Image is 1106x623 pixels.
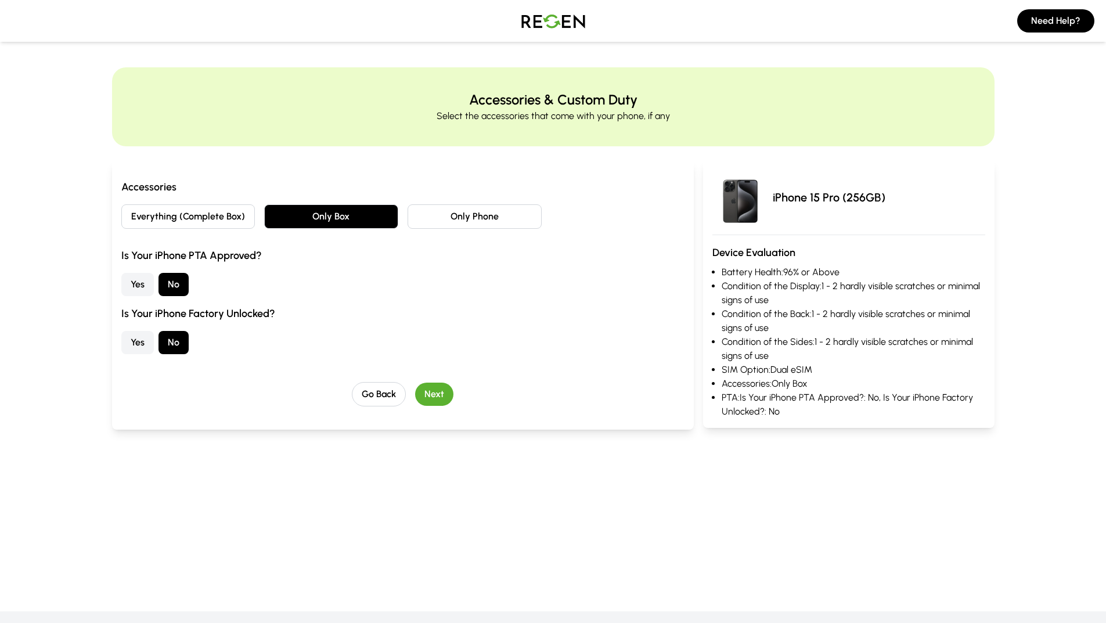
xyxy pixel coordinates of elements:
button: Only Box [264,204,398,229]
h3: Accessories [121,179,685,195]
p: Select the accessories that come with your phone, if any [437,109,670,123]
button: Yes [121,273,154,296]
h2: Accessories & Custom Duty [469,91,637,109]
li: PTA: Is Your iPhone PTA Approved?: No, Is Your iPhone Factory Unlocked?: No [722,391,985,419]
button: No [158,273,189,296]
h3: Is Your iPhone PTA Approved? [121,247,685,264]
li: Condition of the Back: 1 - 2 hardly visible scratches or minimal signs of use [722,307,985,335]
button: Need Help? [1017,9,1094,33]
h3: Is Your iPhone Factory Unlocked? [121,305,685,322]
button: Everything (Complete Box) [121,204,255,229]
button: No [158,331,189,354]
li: SIM Option: Dual eSIM [722,363,985,377]
button: Go Back [352,382,406,406]
button: Yes [121,331,154,354]
p: iPhone 15 Pro (256GB) [773,189,885,206]
li: Condition of the Sides: 1 - 2 hardly visible scratches or minimal signs of use [722,335,985,363]
li: Condition of the Display: 1 - 2 hardly visible scratches or minimal signs of use [722,279,985,307]
button: Only Phone [408,204,542,229]
img: iPhone 15 Pro [712,170,768,225]
h3: Device Evaluation [712,244,985,261]
li: Battery Health: 96% or Above [722,265,985,279]
img: Logo [513,5,594,37]
button: Next [415,383,453,406]
li: Accessories: Only Box [722,377,985,391]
